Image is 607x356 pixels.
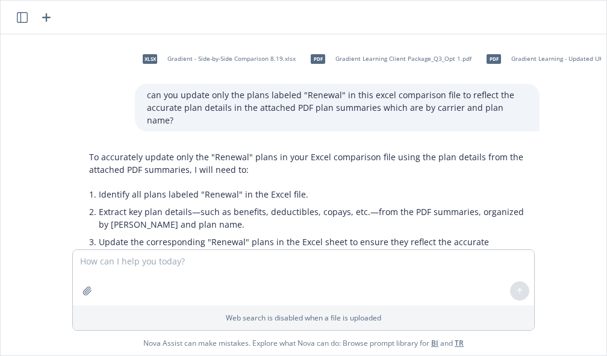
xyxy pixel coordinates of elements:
[99,233,528,263] li: Update the corresponding "Renewal" plans in the Excel sheet to ensure they reflect the accurate i...
[89,151,528,176] p: To accurately update only the "Renewal" plans in your Excel comparison file using the plan detail...
[143,54,157,63] span: xlsx
[311,54,325,63] span: pdf
[303,44,474,74] div: pdfGradient Learning Client Package_Q3_Opt 1.pdf
[487,54,501,63] span: pdf
[147,89,528,126] p: can you update only the plans labeled "Renewal" in this excel comparison file to reflect the accu...
[455,338,464,348] a: TR
[135,44,298,74] div: xlsxGradient - Side-by-Side Comparison 8.19.xlsx
[167,55,296,63] span: Gradient - Side-by-Side Comparison 8.19.xlsx
[80,313,527,323] p: Web search is disabled when a file is uploaded
[143,331,464,355] span: Nova Assist can make mistakes. Explore what Nova can do: Browse prompt library for and
[335,55,472,63] span: Gradient Learning Client Package_Q3_Opt 1.pdf
[99,186,528,203] li: Identify all plans labeled "Renewal" in the Excel file.
[431,338,438,348] a: BI
[99,203,528,233] li: Extract key plan details—such as benefits, deductibles, copays, etc.—from the PDF summaries, orga...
